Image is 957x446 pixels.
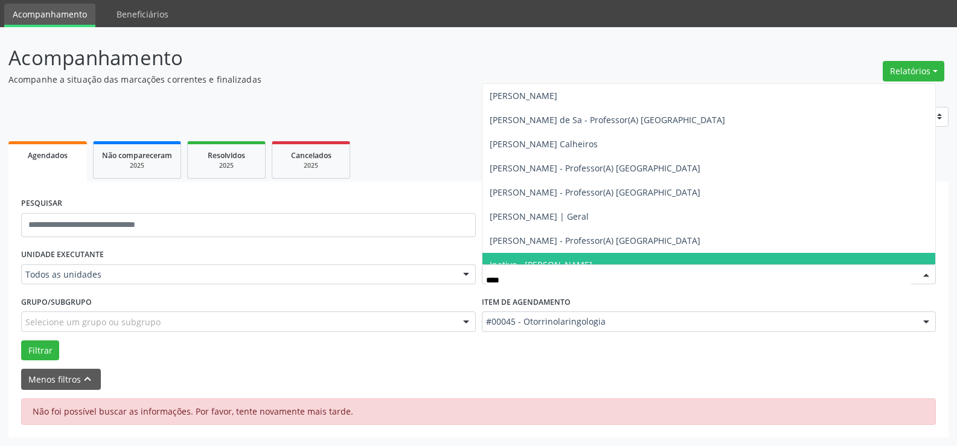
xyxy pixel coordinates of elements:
[21,398,936,425] div: Não foi possível buscar as informações. Por favor, tente novamente mais tarde.
[291,150,331,161] span: Cancelados
[490,235,700,246] span: [PERSON_NAME] - Professor(A) [GEOGRAPHIC_DATA]
[482,293,571,311] label: Item de agendamento
[4,4,95,27] a: Acompanhamento
[108,4,177,25] a: Beneficiários
[208,150,245,161] span: Resolvidos
[25,269,451,281] span: Todos as unidades
[102,161,172,170] div: 2025
[490,211,589,222] span: [PERSON_NAME] | Geral
[490,114,725,126] span: [PERSON_NAME] de Sa - Professor(A) [GEOGRAPHIC_DATA]
[21,340,59,361] button: Filtrar
[21,293,92,311] label: Grupo/Subgrupo
[486,316,912,328] span: #00045 - Otorrinolaringologia
[21,369,101,390] button: Menos filtroskeyboard_arrow_up
[102,150,172,161] span: Não compareceram
[81,372,94,386] i: keyboard_arrow_up
[8,43,667,73] p: Acompanhamento
[196,161,257,170] div: 2025
[490,259,592,270] span: Inativo - [PERSON_NAME]
[21,246,104,264] label: UNIDADE EXECUTANTE
[25,316,161,328] span: Selecione um grupo ou subgrupo
[490,90,557,101] span: [PERSON_NAME]
[883,61,944,81] button: Relatórios
[490,138,598,150] span: [PERSON_NAME] Calheiros
[28,150,68,161] span: Agendados
[490,162,700,174] span: [PERSON_NAME] - Professor(A) [GEOGRAPHIC_DATA]
[490,186,700,198] span: [PERSON_NAME] - Professor(A) [GEOGRAPHIC_DATA]
[8,73,667,86] p: Acompanhe a situação das marcações correntes e finalizadas
[281,161,341,170] div: 2025
[21,194,62,213] label: PESQUISAR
